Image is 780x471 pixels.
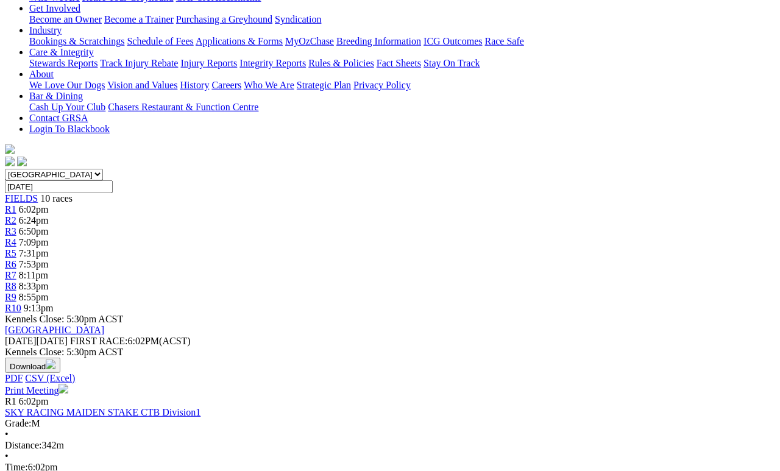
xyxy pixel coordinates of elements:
div: About [29,80,775,91]
span: 8:11pm [19,270,48,280]
a: R1 [5,204,16,214]
a: About [29,69,54,79]
a: Integrity Reports [239,58,306,68]
a: SKY RACING MAIDEN STAKE CTB Division1 [5,407,200,417]
span: 8:33pm [19,281,49,291]
span: Kennels Close: 5:30pm ACST [5,314,123,324]
div: Get Involved [29,14,775,25]
a: Become a Trainer [104,14,174,24]
span: R1 [5,396,16,406]
a: R6 [5,259,16,269]
span: 6:24pm [19,215,49,225]
span: [DATE] [5,336,37,346]
img: printer.svg [58,384,68,394]
span: 9:13pm [24,303,54,313]
span: 6:02pm [19,204,49,214]
a: Bookings & Scratchings [29,36,124,46]
div: Download [5,373,775,384]
span: 8:55pm [19,292,49,302]
a: We Love Our Dogs [29,80,105,90]
a: Bar & Dining [29,91,83,101]
span: FIRST RACE: [70,336,127,346]
a: Chasers Restaurant & Function Centre [108,102,258,112]
span: Distance: [5,440,41,450]
a: R4 [5,237,16,247]
a: MyOzChase [285,36,334,46]
a: Stay On Track [424,58,480,68]
a: R10 [5,303,21,313]
a: R8 [5,281,16,291]
input: Select date [5,180,113,193]
div: Kennels Close: 5:30pm ACST [5,347,775,358]
a: Become an Owner [29,14,102,24]
a: Print Meeting [5,385,68,395]
a: Industry [29,25,62,35]
a: Breeding Information [336,36,421,46]
button: Download [5,358,60,373]
span: 6:02PM(ACST) [70,336,191,346]
a: Fact Sheets [377,58,421,68]
a: Who We Are [244,80,294,90]
span: 6:02pm [19,396,49,406]
span: [DATE] [5,336,68,346]
a: [GEOGRAPHIC_DATA] [5,325,104,335]
div: Bar & Dining [29,102,775,113]
span: 10 races [40,193,73,204]
a: Privacy Policy [353,80,411,90]
a: Contact GRSA [29,113,88,123]
img: facebook.svg [5,157,15,166]
div: M [5,418,775,429]
a: PDF [5,373,23,383]
a: Stewards Reports [29,58,97,68]
a: Rules & Policies [308,58,374,68]
a: ICG Outcomes [424,36,482,46]
a: Race Safe [484,36,523,46]
span: 6:50pm [19,226,49,236]
span: 7:31pm [19,248,49,258]
img: twitter.svg [17,157,27,166]
a: Syndication [275,14,321,24]
span: Grade: [5,418,32,428]
img: download.svg [46,359,55,369]
a: History [180,80,209,90]
a: Injury Reports [180,58,237,68]
a: Strategic Plan [297,80,351,90]
a: CSV (Excel) [25,373,75,383]
a: R5 [5,248,16,258]
a: Purchasing a Greyhound [176,14,272,24]
span: 7:09pm [19,237,49,247]
a: Cash Up Your Club [29,102,105,112]
a: Login To Blackbook [29,124,110,134]
div: Care & Integrity [29,58,775,69]
div: Industry [29,36,775,47]
a: Care & Integrity [29,47,94,57]
a: Careers [211,80,241,90]
a: Applications & Forms [196,36,283,46]
span: 7:53pm [19,259,49,269]
a: R3 [5,226,16,236]
img: logo-grsa-white.png [5,144,15,154]
a: R7 [5,270,16,280]
span: • [5,451,9,461]
a: R9 [5,292,16,302]
a: Get Involved [29,3,80,13]
a: Schedule of Fees [127,36,193,46]
span: • [5,429,9,439]
div: 342m [5,440,775,451]
a: FIELDS [5,193,38,204]
a: Track Injury Rebate [100,58,178,68]
a: Vision and Values [107,80,177,90]
a: R2 [5,215,16,225]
